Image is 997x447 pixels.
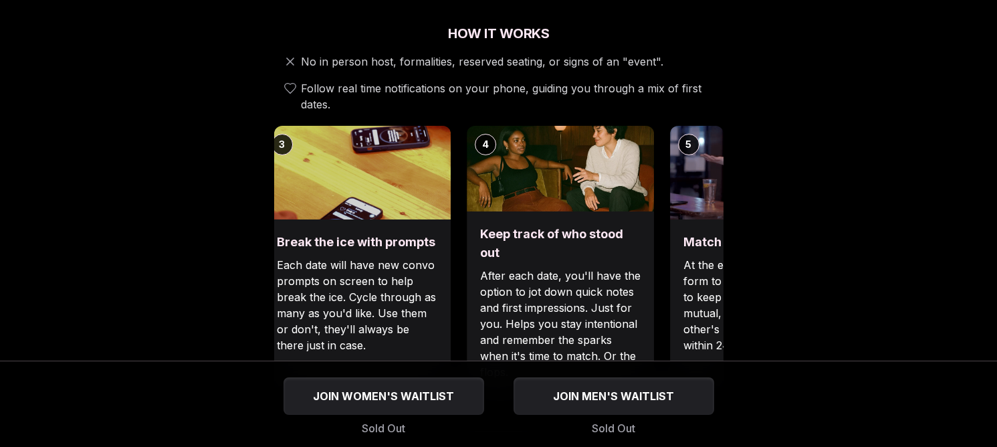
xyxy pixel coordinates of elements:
[592,420,635,436] span: Sold Out
[670,126,857,219] img: Match after, not during
[480,225,641,262] h3: Keep track of who stood out
[301,54,663,70] span: No in person host, formalities, reserved seating, or signs of an "event".
[514,377,714,415] button: JOIN MEN'S WAITLIST - Sold Out
[683,233,844,252] h3: Match after, not during
[480,268,641,380] p: After each date, you'll have the option to jot down quick notes and first impressions. Just for y...
[263,126,451,219] img: Break the ice with prompts
[274,24,724,43] h2: How It Works
[362,420,405,436] span: Sold Out
[550,388,677,404] span: JOIN MEN'S WAITLIST
[271,134,293,155] div: 3
[310,388,457,404] span: JOIN WOMEN'S WAITLIST
[277,233,437,252] h3: Break the ice with prompts
[284,377,484,415] button: JOIN WOMEN'S WAITLIST - Sold Out
[277,257,437,353] p: Each date will have new convo prompts on screen to help break the ice. Cycle through as many as y...
[475,134,496,155] div: 4
[683,257,844,353] p: At the end, you'll get a match form to choose who you'd like to keep connecting with. If it's mut...
[678,134,699,155] div: 5
[301,80,718,112] span: Follow real time notifications on your phone, guiding you through a mix of first dates.
[467,126,654,211] img: Keep track of who stood out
